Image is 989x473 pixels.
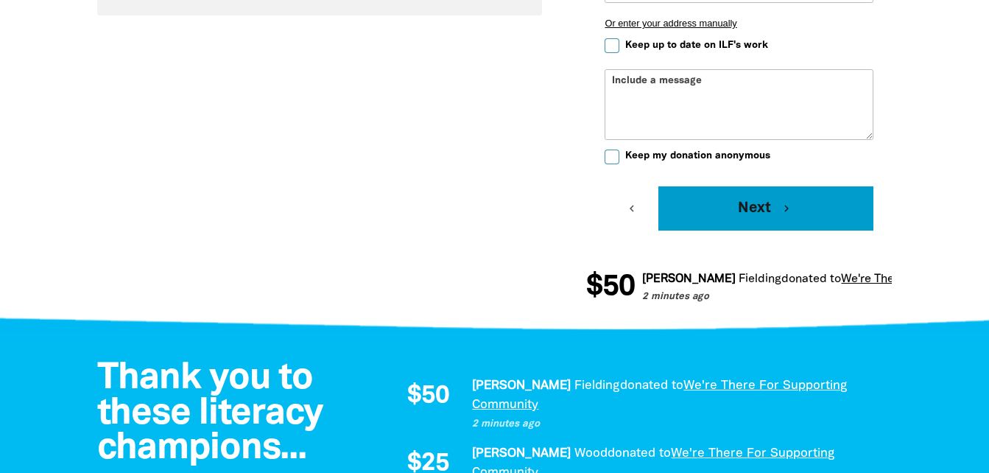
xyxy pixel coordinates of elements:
i: chevron_right [780,202,793,215]
span: $50 [583,273,631,302]
span: donated to [608,448,671,459]
span: Keep my donation anonymous [625,149,770,163]
span: Keep up to date on ILF's work [625,38,768,52]
em: [PERSON_NAME] [638,274,732,284]
button: Next chevron_right [658,186,873,231]
button: chevron_left [605,186,658,231]
em: [PERSON_NAME] [472,380,571,391]
i: chevron_left [625,202,638,215]
div: Donation stream [586,264,892,311]
button: Or enter your address manually [605,18,873,29]
span: $50 [407,384,449,409]
em: Wood [574,448,608,459]
p: 2 minutes ago [472,417,877,432]
span: donated to [778,274,837,284]
input: Keep up to date on ILF's work [605,38,619,53]
em: [PERSON_NAME] [472,448,571,459]
a: We're There For Supporting Community [472,380,848,410]
input: Keep my donation anonymous [605,150,619,164]
span: donated to [620,380,683,391]
span: Thank you to these literacy champions... [97,362,323,466]
em: Fielding [574,380,620,391]
em: Fielding [735,274,778,284]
